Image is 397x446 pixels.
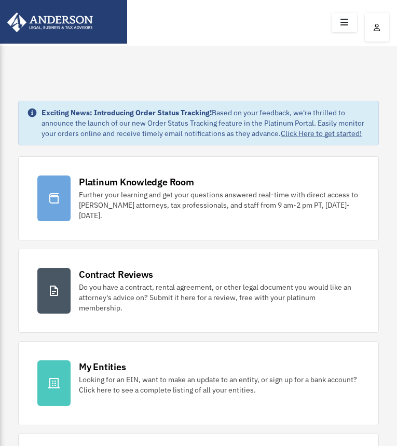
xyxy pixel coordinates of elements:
strong: Exciting News: Introducing Order Status Tracking! [42,108,212,117]
div: Based on your feedback, we're thrilled to announce the launch of our new Order Status Tracking fe... [42,107,370,139]
a: Click Here to get started! [281,129,362,138]
div: Further your learning and get your questions answered real-time with direct access to [PERSON_NAM... [79,190,360,221]
div: Looking for an EIN, want to make an update to an entity, or sign up for a bank account? Click her... [79,374,360,395]
div: Platinum Knowledge Room [79,175,194,188]
div: Contract Reviews [79,268,153,281]
a: Platinum Knowledge Room Further your learning and get your questions answered real-time with dire... [18,156,379,240]
a: Contract Reviews Do you have a contract, rental agreement, or other legal document you would like... [18,249,379,333]
a: My Entities Looking for an EIN, want to make an update to an entity, or sign up for a bank accoun... [18,341,379,425]
div: My Entities [79,360,126,373]
div: Do you have a contract, rental agreement, or other legal document you would like an attorney's ad... [79,282,360,313]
